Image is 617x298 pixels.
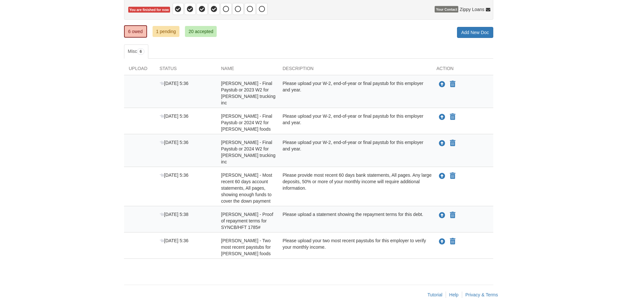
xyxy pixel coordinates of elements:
[221,140,276,164] span: [PERSON_NAME] - Final Paystub or 2024 W2 for [PERSON_NAME] trucking inc
[221,81,276,105] span: [PERSON_NAME] - Final Paystub or 2023 W2 for [PERSON_NAME] trucking inc
[216,65,278,75] div: Name
[428,292,442,297] a: Tutorial
[124,25,147,38] a: 6 owed
[449,292,459,297] a: Help
[160,212,189,217] span: [DATE] 5:38
[438,80,446,89] button: Upload Luis Ocana Ordunez - Final Paystub or 2023 W2 for Jandl trucking inc
[278,172,432,204] div: Please provide most recent 60 days bank statements, All pages. Any large deposits, 50% or more of...
[438,113,446,121] button: Upload Luis Ocana Ordunez - Final Paystub or 2024 W2 for Dold foods
[221,113,272,132] span: [PERSON_NAME] - Final Paystub or 2024 W2 for [PERSON_NAME] foods
[278,113,432,132] div: Please upload your W-2, end-of-year or final paystub for this employer and year.
[435,6,458,13] span: Your Contact
[465,292,498,297] a: Privacy & Terms
[449,211,456,219] button: Declare Luis Ocana Ordunez - Proof of repayment terms for SYNCB/HFT 1785# not applicable
[221,173,272,204] span: [PERSON_NAME] - Most recent 60 days account statements, All pages, showing enough funds to cover ...
[160,113,189,119] span: [DATE] 5:36
[278,65,432,75] div: Description
[160,238,189,243] span: [DATE] 5:36
[221,238,271,256] span: [PERSON_NAME] - Two most recent paystubs for [PERSON_NAME] foods
[160,173,189,178] span: [DATE] 5:36
[124,65,155,75] div: Upload
[438,237,446,246] button: Upload Luis Ocana Ordunez - Two most recent paystubs for Dold foods
[160,81,189,86] span: [DATE] 5:36
[449,139,456,147] button: Declare Luis Ocana Ordunez - Final Paystub or 2024 W2 for Jandl trucking inc not applicable
[438,172,446,180] button: Upload Luis Ocana Ordunez - Most recent 60 days account statements, All pages, showing enough fun...
[438,139,446,148] button: Upload Luis Ocana Ordunez - Final Paystub or 2024 W2 for Jandl trucking inc
[137,48,144,55] span: 6
[449,80,456,88] button: Declare Luis Ocana Ordunez - Final Paystub or 2023 W2 for Jandl trucking inc not applicable
[155,65,216,75] div: Status
[457,27,493,38] a: Add New Doc
[278,139,432,165] div: Please upload your W-2, end-of-year or final paystub for this employer and year.
[449,172,456,180] button: Declare Luis Ocana Ordunez - Most recent 60 days account statements, All pages, showing enough fu...
[449,238,456,245] button: Declare Luis Ocana Ordunez - Two most recent paystubs for Dold foods not applicable
[153,26,180,37] a: 1 pending
[128,7,170,13] span: You are finished for now
[160,140,189,145] span: [DATE] 5:36
[278,211,432,231] div: Please upload a statement showing the repayment terms for this debt.
[438,211,446,220] button: Upload Luis Ocana Ordunez - Proof of repayment terms for SYNCB/HFT 1785#
[185,26,217,37] a: 20 accepted
[449,113,456,121] button: Declare Luis Ocana Ordunez - Final Paystub or 2024 W2 for Dold foods not applicable
[460,6,484,13] span: Zippy Loans
[221,212,273,230] span: [PERSON_NAME] - Proof of repayment terms for SYNCB/HFT 1785#
[278,80,432,106] div: Please upload your W-2, end-of-year or final paystub for this employer and year.
[278,237,432,257] div: Please upload your two most recent paystubs for this employer to verify your monthly income.
[124,44,148,59] a: Misc
[432,65,493,75] div: Action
